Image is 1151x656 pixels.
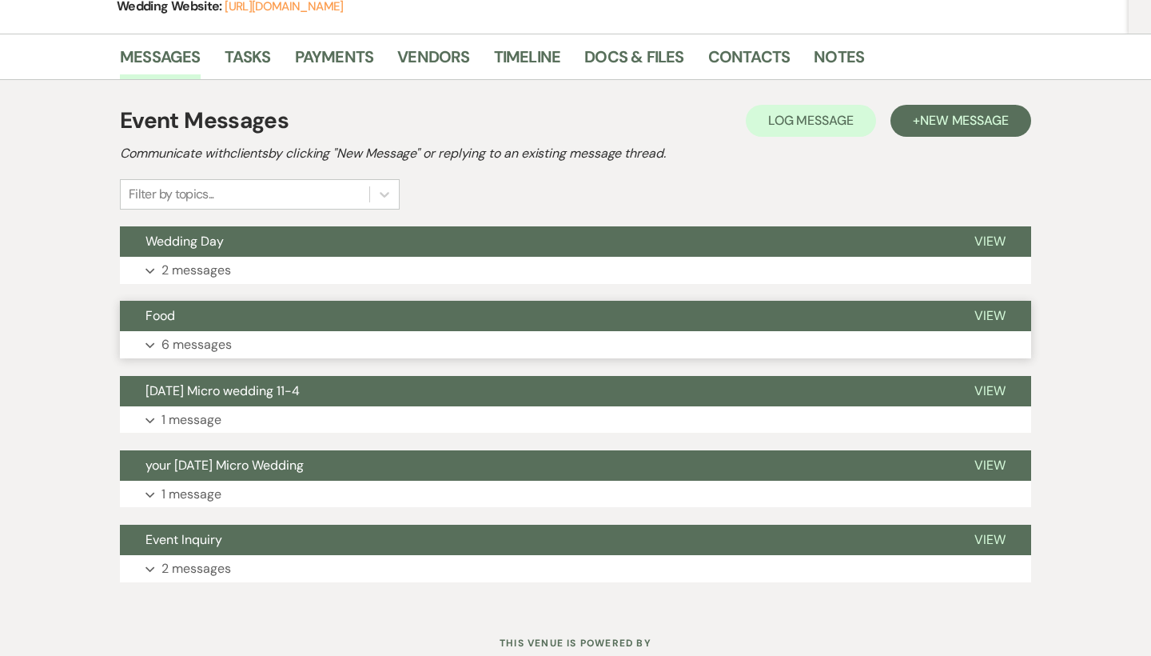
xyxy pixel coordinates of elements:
button: View [949,450,1031,481]
span: Wedding Day [145,233,224,250]
span: your [DATE] Micro Wedding [145,457,304,474]
button: View [949,525,1031,555]
span: New Message [920,112,1009,129]
a: Notes [814,44,864,79]
button: 6 messages [120,331,1031,358]
div: Filter by topics... [129,185,214,204]
a: Docs & Files [584,44,683,79]
p: 2 messages [161,260,231,281]
a: Payments [295,44,374,79]
span: Event Inquiry [145,531,222,548]
a: Messages [120,44,201,79]
button: 1 message [120,406,1031,434]
span: View [974,531,1006,548]
h1: Event Messages [120,104,289,138]
button: +New Message [890,105,1031,137]
button: View [949,301,1031,331]
button: Food [120,301,949,331]
button: 1 message [120,481,1031,508]
button: View [949,226,1031,257]
button: Wedding Day [120,226,949,257]
button: 2 messages [120,257,1031,284]
span: View [974,382,1006,399]
span: View [974,233,1006,250]
a: Tasks [225,44,271,79]
a: Timeline [494,44,561,79]
span: Log Message [768,112,854,129]
span: View [974,457,1006,474]
button: View [949,376,1031,406]
button: your [DATE] Micro Wedding [120,450,949,481]
p: 2 messages [161,558,231,579]
h2: Communicate with clients by clicking "New Message" or replying to an existing message thread. [120,144,1031,163]
a: Vendors [397,44,469,79]
span: [DATE] Micro wedding 11-4 [145,382,300,399]
button: 2 messages [120,555,1031,582]
p: 1 message [161,484,221,505]
p: 6 messages [161,334,232,355]
a: Contacts [708,44,791,79]
p: 1 message [161,410,221,430]
button: Log Message [746,105,876,137]
button: Event Inquiry [120,525,949,555]
span: Food [145,307,175,324]
span: View [974,307,1006,324]
button: [DATE] Micro wedding 11-4 [120,376,949,406]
